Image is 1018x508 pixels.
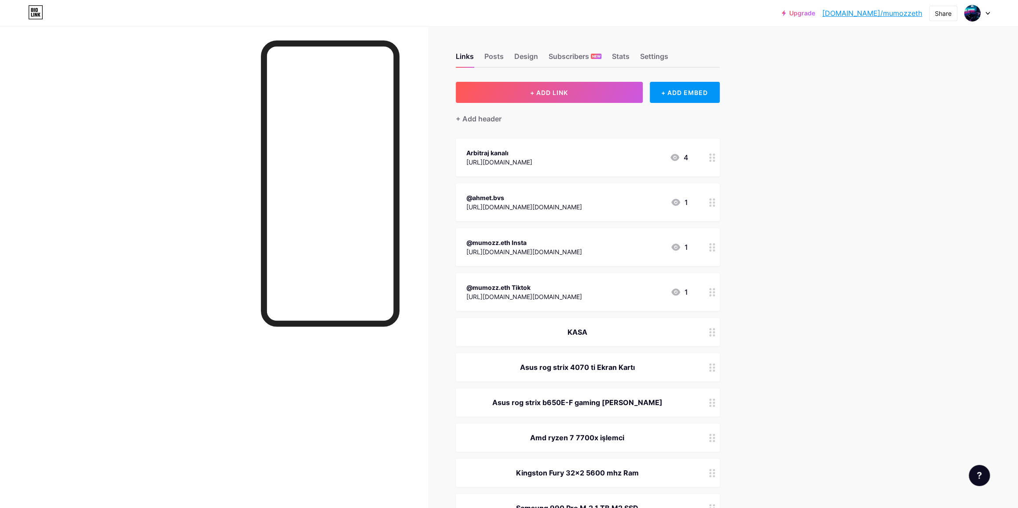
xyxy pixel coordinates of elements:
[456,82,643,103] button: + ADD LINK
[466,432,688,443] div: Amd ryzen 7 7700x işlemci
[592,54,600,59] span: NEW
[466,292,582,301] div: [URL][DOMAIN_NAME][DOMAIN_NAME]
[782,10,815,17] a: Upgrade
[466,193,582,202] div: @ahmet.bvs
[456,113,502,124] div: + Add header
[650,82,720,103] div: + ADD EMBED
[484,51,504,67] div: Posts
[612,51,630,67] div: Stats
[466,238,582,247] div: @mumozz.eth Insta
[466,362,688,373] div: Asus rog strix 4070 ti Ekran Kartı
[822,8,922,18] a: [DOMAIN_NAME]/mumozzeth
[935,9,952,18] div: Share
[466,468,688,478] div: Kingston Fury 32x2 5600 mhz Ram
[670,242,688,252] div: 1
[530,89,568,96] span: + ADD LINK
[964,5,981,22] img: mumozzeth
[466,148,532,157] div: Arbitraj kanalı
[670,152,688,163] div: 4
[466,283,582,292] div: @mumozz.eth Tiktok
[466,247,582,256] div: [URL][DOMAIN_NAME][DOMAIN_NAME]
[466,157,532,167] div: [URL][DOMAIN_NAME]
[466,397,688,408] div: Asus rog strix b650E-F gaming [PERSON_NAME]
[466,327,688,337] div: KASA
[640,51,668,67] div: Settings
[456,51,474,67] div: Links
[670,197,688,208] div: 1
[466,202,582,212] div: [URL][DOMAIN_NAME][DOMAIN_NAME]
[670,287,688,297] div: 1
[514,51,538,67] div: Design
[549,51,601,67] div: Subscribers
